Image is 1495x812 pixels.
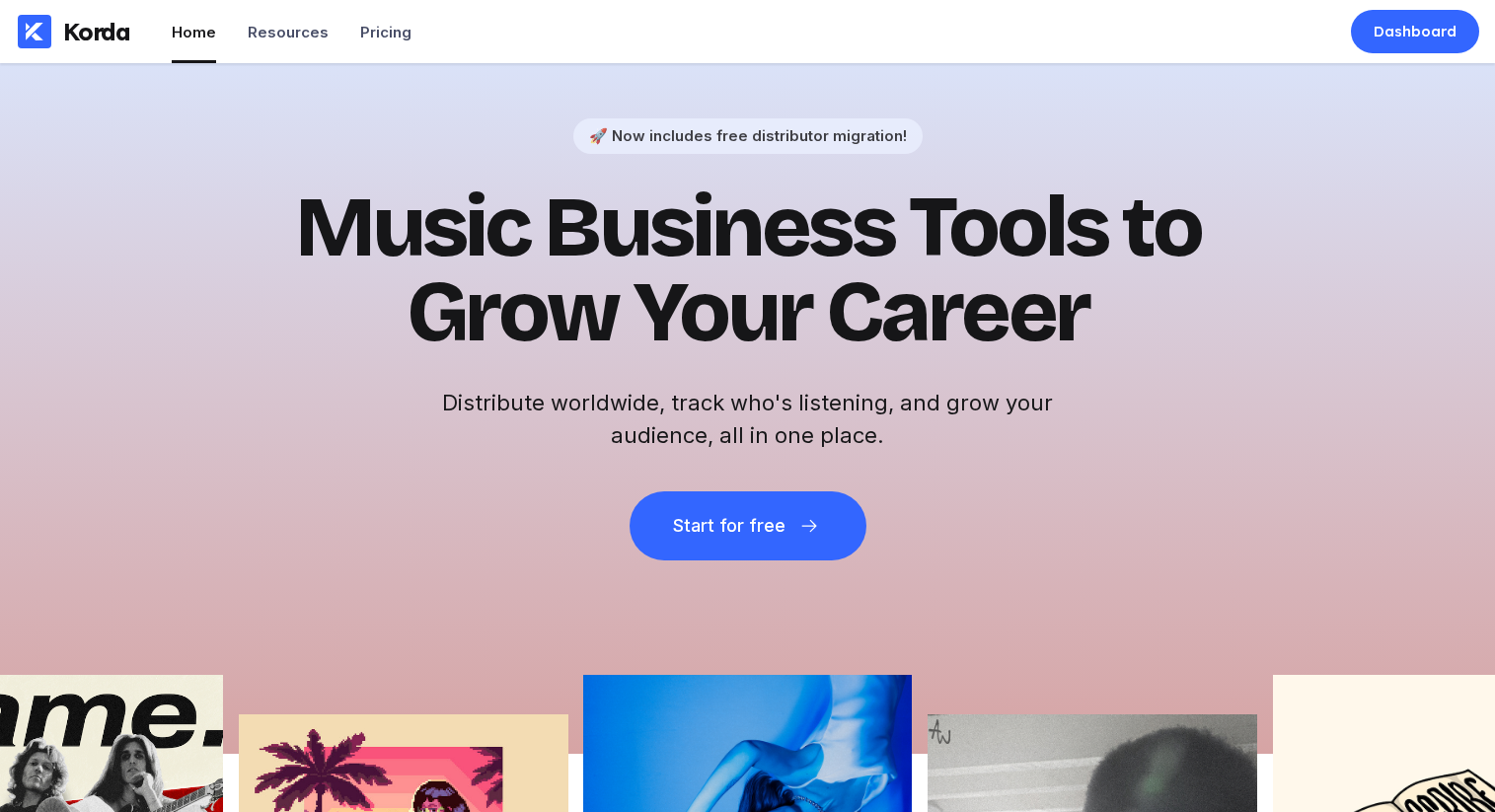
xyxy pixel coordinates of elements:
a: Dashboard [1351,10,1479,53]
div: Resources [248,23,329,41]
div: Dashboard [1374,22,1457,41]
div: 🚀 Now includes free distributor migration! [589,126,907,145]
div: Start for free [673,516,785,536]
h2: Distribute worldwide, track who's listening, and grow your audience, all in one place. [432,387,1064,452]
div: Home [172,23,216,41]
button: Start for free [630,491,866,560]
div: Pricing [360,23,411,41]
div: Korda [63,17,130,46]
h1: Music Business Tools to Grow Your Career [264,185,1232,355]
